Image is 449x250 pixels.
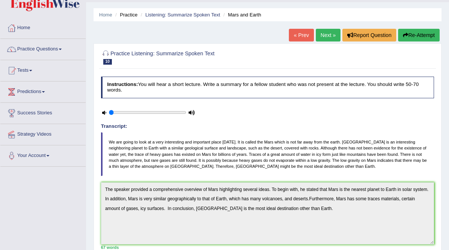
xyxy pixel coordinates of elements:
a: « Prev [289,29,314,41]
b: Instructions: [107,81,138,87]
button: Report Question [342,29,396,41]
a: Strategy Videos [0,124,86,143]
a: Listening: Summarize Spoken Text [145,12,220,18]
span: 10 [103,59,112,65]
button: Re-Attempt [398,29,440,41]
a: Home [0,18,86,36]
h4: Transcript: [101,124,434,129]
a: Tests [0,60,86,79]
li: Practice [113,11,137,18]
a: Success Stories [0,103,86,121]
a: Your Account [0,145,86,164]
a: Home [99,12,112,18]
li: Mars and Earth [222,11,261,18]
a: Predictions [0,81,86,100]
a: Next » [316,29,340,41]
a: Practice Questions [0,39,86,58]
blockquote: We are going to look at a very interesting and important place [DATE]. It is called the Mars whic... [101,132,434,176]
h4: You will hear a short lecture. Write a summary for a fellow student who was not present at the le... [101,77,434,98]
h2: Practice Listening: Summarize Spoken Text [101,49,308,65]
